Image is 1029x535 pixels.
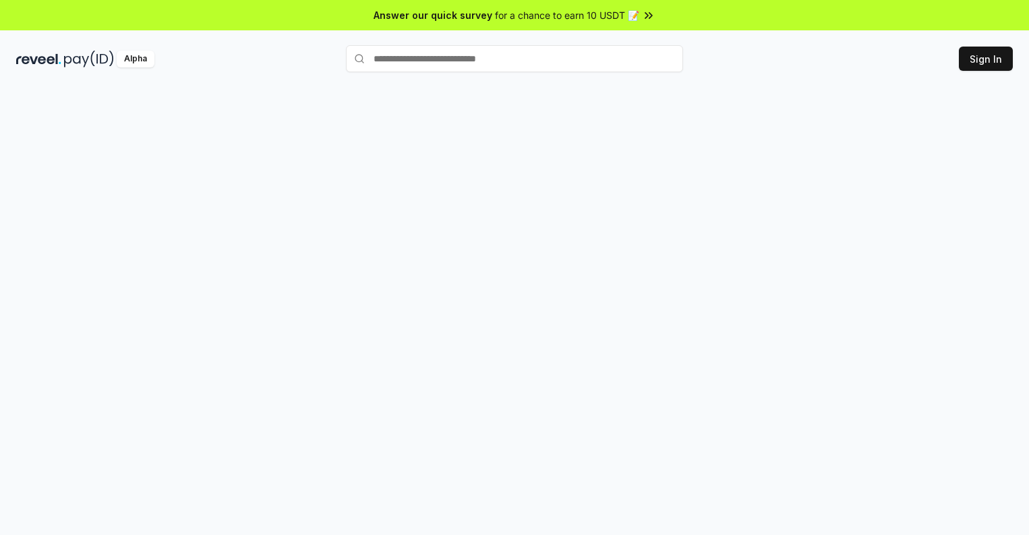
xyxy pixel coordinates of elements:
[16,51,61,67] img: reveel_dark
[117,51,154,67] div: Alpha
[495,8,639,22] span: for a chance to earn 10 USDT 📝
[959,47,1013,71] button: Sign In
[64,51,114,67] img: pay_id
[374,8,492,22] span: Answer our quick survey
